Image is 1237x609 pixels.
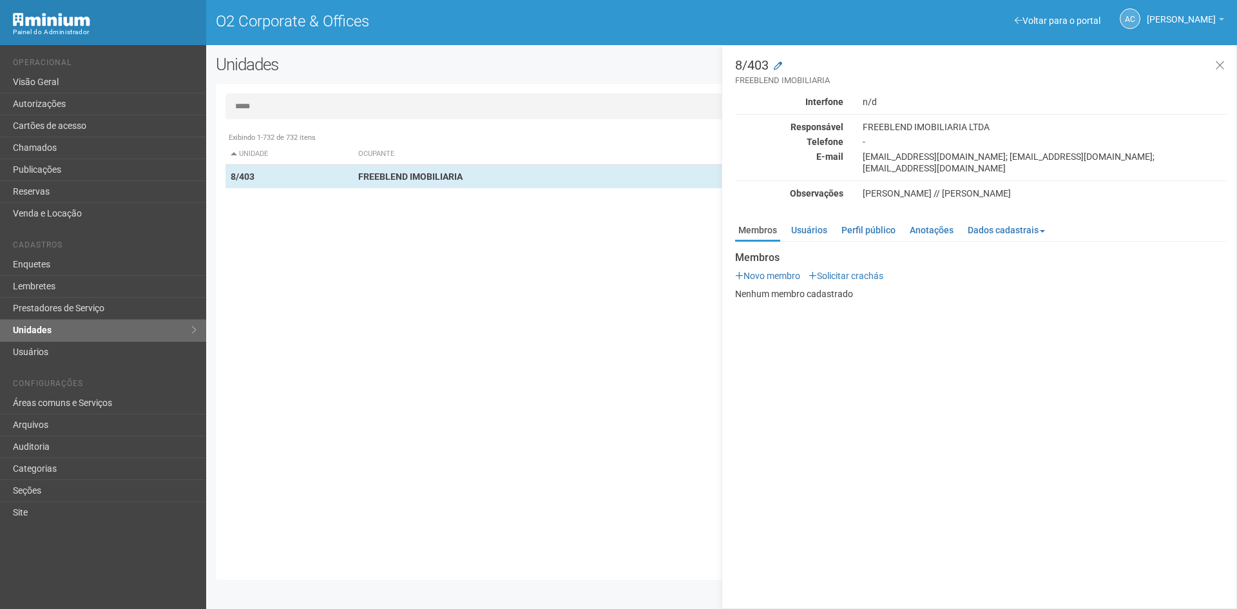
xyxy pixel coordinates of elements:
[1147,2,1216,24] span: Ana Carla de Carvalho Silva
[774,60,782,73] a: Modificar a unidade
[853,96,1236,108] div: n/d
[725,188,853,199] div: Observações
[216,13,712,30] h1: O2 Corporate & Offices
[1147,16,1224,26] a: [PERSON_NAME]
[358,171,463,182] strong: FREEBLEND IMOBILIARIA
[1120,8,1140,29] a: AC
[13,13,90,26] img: Minium
[13,379,197,392] li: Configurações
[735,288,1227,300] p: Nenhum membro cadastrado
[838,220,899,240] a: Perfil público
[735,75,1227,86] small: FREEBLEND IMOBILIARIA
[964,220,1048,240] a: Dados cadastrais
[735,271,800,281] a: Novo membro
[735,59,1227,86] h3: 8/403
[788,220,830,240] a: Usuários
[735,220,780,242] a: Membros
[13,240,197,254] li: Cadastros
[853,136,1236,148] div: -
[231,171,254,182] strong: 8/403
[225,144,353,165] th: Unidade: activate to sort column descending
[725,151,853,162] div: E-mail
[1015,15,1100,26] a: Voltar para o portal
[809,271,883,281] a: Solicitar crachás
[13,26,197,38] div: Painel do Administrador
[225,132,1218,144] div: Exibindo 1-732 de 732 itens
[853,151,1236,174] div: [EMAIL_ADDRESS][DOMAIN_NAME]; [EMAIL_ADDRESS][DOMAIN_NAME]; [EMAIL_ADDRESS][DOMAIN_NAME]
[725,96,853,108] div: Interfone
[13,58,197,72] li: Operacional
[853,121,1236,133] div: FREEBLEND IMOBILIARIA LTDA
[735,252,1227,264] strong: Membros
[725,121,853,133] div: Responsável
[216,55,626,74] h2: Unidades
[725,136,853,148] div: Telefone
[853,188,1236,199] div: [PERSON_NAME] // [PERSON_NAME]
[906,220,957,240] a: Anotações
[353,144,791,165] th: Ocupante: activate to sort column ascending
